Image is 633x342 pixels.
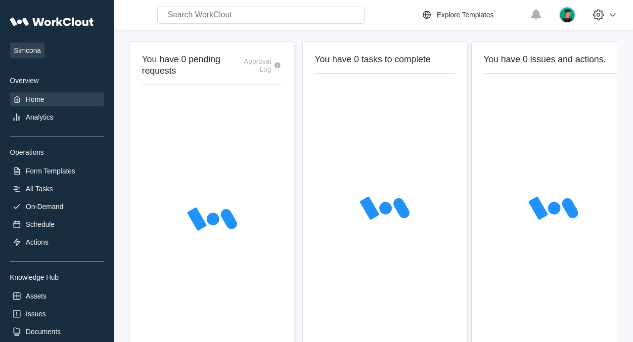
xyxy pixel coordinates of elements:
[10,307,104,321] a: Issues
[26,167,75,175] div: Form Templates
[26,113,53,121] div: Analytics
[10,217,104,231] a: Schedule
[559,6,576,23] img: user.png
[26,203,63,211] div: On-Demand
[26,310,45,318] div: Issues
[142,54,237,76] h2: You have 0 pending requests
[237,57,271,73] div: Approval Log
[10,182,104,196] a: All Tasks
[484,54,624,65] h2: You have 0 issues and actions.
[10,325,104,339] a: Documents
[10,164,104,178] a: Form Templates
[10,235,104,249] a: Actions
[26,220,54,228] div: Schedule
[421,9,525,21] a: Explore Templates
[26,95,44,103] div: Home
[10,200,104,214] a: On-Demand
[10,77,104,85] div: Overview
[26,292,46,300] div: Assets
[10,289,104,303] a: Assets
[10,92,104,106] a: Home
[437,11,494,19] div: Explore Templates
[157,6,365,24] input: Search WorkClout
[10,148,104,156] div: Operations
[315,54,454,65] h2: You have 0 tasks to complete
[26,238,48,246] div: Actions
[10,110,104,124] a: Analytics
[10,43,45,58] span: Simcona
[26,185,53,193] div: All Tasks
[10,273,104,281] div: Knowledge Hub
